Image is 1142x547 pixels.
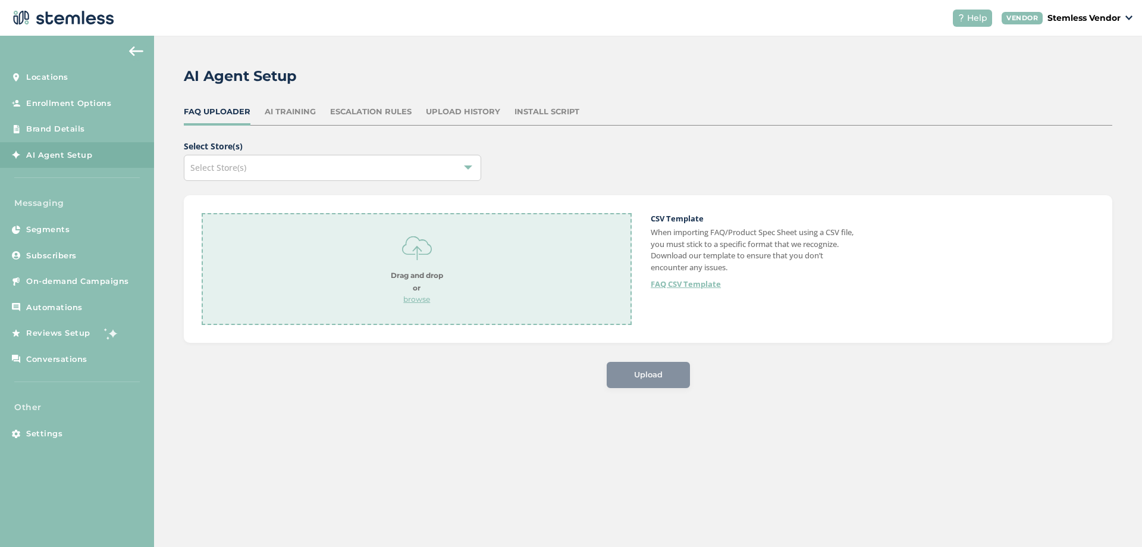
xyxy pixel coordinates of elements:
span: Segments [26,224,70,236]
iframe: Chat Widget [1083,490,1142,547]
h2: AI Agent Setup [184,65,297,87]
span: Reviews Setup [26,327,90,339]
img: icon-arrow-back-accent-c549486e.svg [129,46,143,56]
p: When importing FAQ/Product Spec Sheet using a CSV file, you must stick to a specific format that ... [651,227,856,273]
div: FAQ Uploader [184,106,250,118]
span: Locations [26,71,68,83]
div: Upload History [426,106,500,118]
div: Escalation Rules [330,106,412,118]
div: Install Script [514,106,579,118]
h2: CSV Template [651,213,856,225]
span: Select Store(s) [190,162,246,173]
span: On-demand Campaigns [26,276,129,287]
img: icon_down-arrow-small-66adaf34.svg [1125,15,1132,20]
span: Subscribers [26,250,77,262]
p: browse [391,294,443,305]
span: AI Agent Setup [26,149,92,161]
a: FAQ CSV Template [651,279,721,290]
img: logo-dark-0685b13c.svg [10,6,114,30]
img: icon-upload-85c7ce17.svg [402,233,432,263]
img: icon-help-white-03924b79.svg [958,14,965,21]
div: VENDOR [1002,12,1043,24]
strong: Drag and drop or [391,271,443,292]
span: Brand Details [26,123,85,135]
span: Help [967,12,987,24]
span: Conversations [26,354,87,365]
p: Stemless Vendor [1047,12,1121,24]
span: Settings [26,428,62,440]
label: Select Store(s) [184,140,493,152]
img: glitter-stars-b7820f95.gif [99,321,123,345]
span: Automations [26,302,83,314]
div: AI Training [265,106,316,118]
span: Enrollment Options [26,98,111,110]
